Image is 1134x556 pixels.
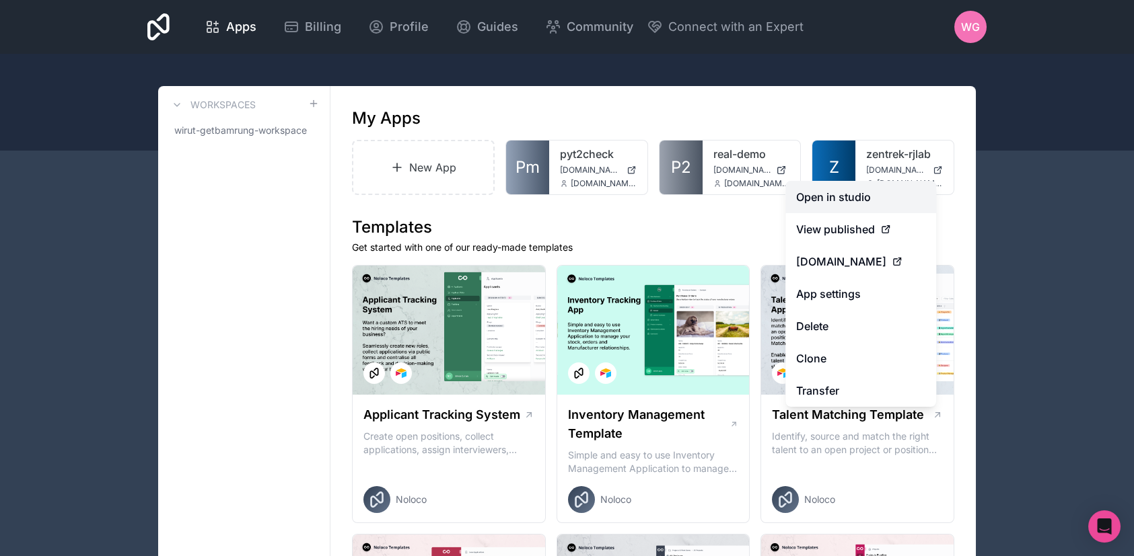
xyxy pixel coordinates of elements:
[571,178,637,189] span: [DOMAIN_NAME][EMAIL_ADDRESS][DOMAIN_NAME]
[785,374,936,407] a: Transfer
[772,430,943,456] p: Identify, source and match the right talent to an open project or position with our Talent Matchi...
[785,278,936,310] a: App settings
[357,12,439,42] a: Profile
[796,221,875,237] span: View published
[477,17,518,36] span: Guides
[713,146,790,162] a: real-demo
[660,141,703,194] a: P2
[600,368,611,379] img: Airtable Logo
[506,141,549,194] a: Pm
[516,157,540,178] span: Pm
[194,12,267,42] a: Apps
[796,253,886,270] span: [DOMAIN_NAME]
[671,157,691,178] span: P2
[724,178,790,189] span: [DOMAIN_NAME][EMAIL_ADDRESS][DOMAIN_NAME]
[866,146,943,162] a: zentrek-rjlab
[804,493,835,506] span: Noloco
[352,108,421,129] h1: My Apps
[567,17,633,36] span: Community
[600,493,631,506] span: Noloco
[866,165,927,175] span: [DOMAIN_NAME]
[174,124,307,137] span: wirut-getbamrung-workspace
[961,19,980,35] span: WG
[363,430,534,456] p: Create open positions, collect applications, assign interviewers, centralise candidate feedback a...
[305,17,341,36] span: Billing
[785,213,936,245] a: View published
[445,12,529,42] a: Guides
[568,405,730,443] h1: Inventory Management Template
[396,368,406,379] img: Airtable Logo
[1088,510,1121,543] div: Open Intercom Messenger
[560,165,621,175] span: [DOMAIN_NAME]
[169,97,256,113] a: Workspaces
[647,17,804,36] button: Connect with an Expert
[390,17,429,36] span: Profile
[785,342,936,374] a: Clone
[352,241,954,254] p: Get started with one of our ready-made templates
[352,216,954,238] h1: Templates
[785,245,936,278] a: [DOMAIN_NAME]
[363,405,520,424] h1: Applicant Tracking System
[560,146,637,162] a: pyt2check
[190,98,256,112] h3: Workspaces
[785,310,936,342] button: Delete
[352,140,495,195] a: New App
[713,165,771,175] span: [DOMAIN_NAME]
[713,165,790,175] a: [DOMAIN_NAME]
[772,405,924,424] h1: Talent Matching Template
[396,493,427,506] span: Noloco
[877,178,943,189] span: [DOMAIN_NAME][EMAIL_ADDRESS][DOMAIN_NAME]
[785,181,936,213] a: Open in studio
[226,17,256,36] span: Apps
[568,448,739,475] p: Simple and easy to use Inventory Management Application to manage your stock, orders and Manufact...
[169,118,319,143] a: wirut-getbamrung-workspace
[812,141,855,194] a: Z
[829,157,839,178] span: Z
[668,17,804,36] span: Connect with an Expert
[866,165,943,175] a: [DOMAIN_NAME]
[777,368,788,379] img: Airtable Logo
[273,12,352,42] a: Billing
[534,12,644,42] a: Community
[560,165,637,175] a: [DOMAIN_NAME]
